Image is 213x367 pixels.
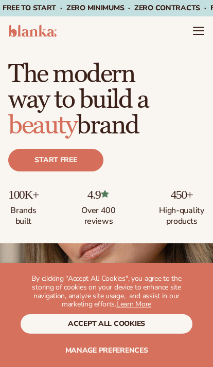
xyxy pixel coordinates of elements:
p: Brands built [8,201,39,227]
span: · [204,3,206,13]
span: beauty [8,110,77,141]
summary: Menu [192,25,205,37]
button: accept all cookies [21,314,192,334]
p: 4.9 [75,188,121,201]
h1: The modern way to build a brand [8,57,205,139]
p: By clicking "Accept All Cookies", you agree to the storing of cookies on your device to enhance s... [21,275,192,309]
p: Over 400 reviews [75,201,121,227]
a: Learn More [116,299,151,309]
p: 450+ [158,188,205,201]
p: High-quality products [158,201,205,227]
button: Manage preferences [21,345,192,355]
p: 100K+ [8,188,39,201]
a: Start free [8,149,103,171]
img: logo [8,25,57,37]
span: Manage preferences [65,345,148,355]
span: Free to start · ZERO minimums · ZERO contracts [3,3,210,13]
